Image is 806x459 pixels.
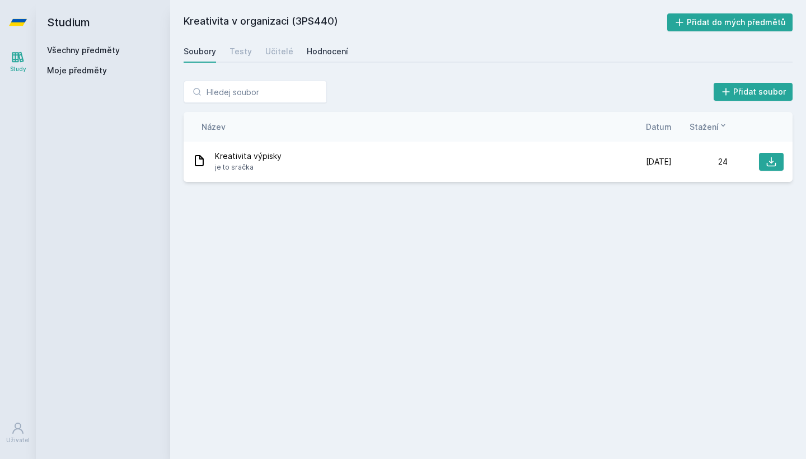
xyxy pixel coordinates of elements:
[10,65,26,73] div: Study
[184,40,216,63] a: Soubory
[646,156,672,167] span: [DATE]
[215,162,282,173] span: je to sračka
[184,13,667,31] h2: Kreativita v organizaci (3PS440)
[215,151,282,162] span: Kreativita výpisky
[265,40,293,63] a: Učitelé
[646,121,672,133] button: Datum
[6,436,30,444] div: Uživatel
[184,46,216,57] div: Soubory
[201,121,226,133] button: Název
[47,65,107,76] span: Moje předměty
[47,45,120,55] a: Všechny předměty
[667,13,793,31] button: Přidat do mých předmětů
[229,46,252,57] div: Testy
[2,45,34,79] a: Study
[672,156,728,167] div: 24
[714,83,793,101] button: Přidat soubor
[690,121,719,133] span: Stažení
[690,121,728,133] button: Stažení
[307,46,348,57] div: Hodnocení
[229,40,252,63] a: Testy
[184,81,327,103] input: Hledej soubor
[307,40,348,63] a: Hodnocení
[2,416,34,450] a: Uživatel
[265,46,293,57] div: Učitelé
